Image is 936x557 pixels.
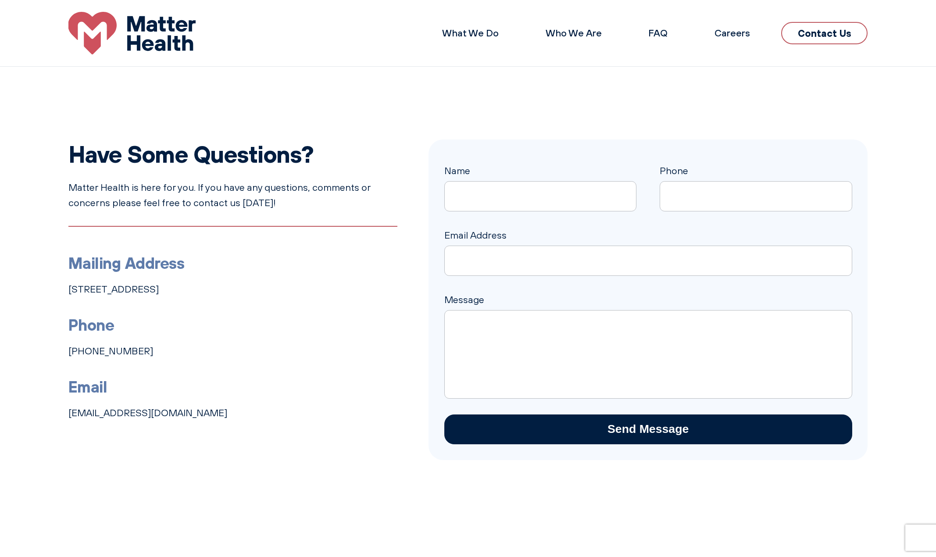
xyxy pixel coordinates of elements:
input: Email Address [444,246,852,276]
a: Contact Us [781,22,868,44]
h3: Mailing Address [68,250,397,275]
h3: Phone [68,312,397,337]
input: Phone [660,181,852,211]
h2: Have Some Questions? [68,139,397,168]
label: Name [444,164,636,200]
a: What We Do [442,27,499,39]
a: Who We Are [546,27,602,39]
label: Phone [660,164,852,200]
a: [STREET_ADDRESS] [68,283,159,295]
label: Message [444,293,852,321]
p: Matter Health is here for you. If you have any questions, comments or concerns please feel free t... [68,179,397,211]
label: Email Address [444,229,852,264]
a: [EMAIL_ADDRESS][DOMAIN_NAME] [68,407,227,418]
a: FAQ [648,27,668,39]
a: Careers [715,27,750,39]
input: Name [444,181,636,211]
textarea: Message [444,310,852,399]
input: Send Message [444,414,852,445]
a: [PHONE_NUMBER] [68,345,153,357]
h3: Email [68,374,397,399]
